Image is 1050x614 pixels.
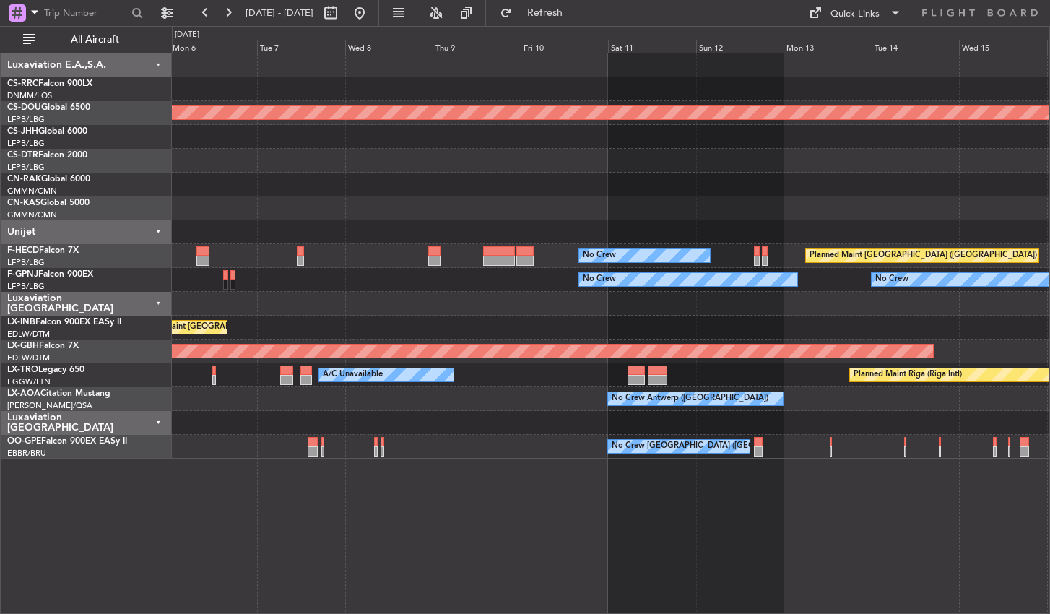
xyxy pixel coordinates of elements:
[612,436,854,457] div: No Crew [GEOGRAPHIC_DATA] ([GEOGRAPHIC_DATA] National)
[7,103,90,112] a: CS-DOUGlobal 6500
[515,8,576,18] span: Refresh
[7,270,38,279] span: F-GPNJ
[38,35,152,45] span: All Aircraft
[7,175,41,183] span: CN-RAK
[696,40,784,53] div: Sun 12
[170,40,258,53] div: Mon 6
[7,400,92,411] a: [PERSON_NAME]/QSA
[7,389,110,398] a: LX-AOACitation Mustang
[7,79,38,88] span: CS-RRC
[7,437,41,446] span: OO-GPE
[7,342,39,350] span: LX-GBH
[7,246,79,255] a: F-HECDFalcon 7X
[44,2,127,24] input: Trip Number
[7,138,45,149] a: LFPB/LBG
[493,1,580,25] button: Refresh
[7,162,45,173] a: LFPB/LBG
[345,40,433,53] div: Wed 8
[7,199,90,207] a: CN-KASGlobal 5000
[7,366,38,374] span: LX-TRO
[784,40,872,53] div: Mon 13
[7,175,90,183] a: CN-RAKGlobal 6000
[7,366,84,374] a: LX-TROLegacy 650
[16,28,157,51] button: All Aircraft
[7,209,57,220] a: GMMN/CMN
[257,40,345,53] div: Tue 7
[830,7,880,22] div: Quick Links
[7,257,45,268] a: LFPB/LBG
[7,246,39,255] span: F-HECD
[7,186,57,196] a: GMMN/CMN
[7,127,38,136] span: CS-JHH
[7,318,35,327] span: LX-INB
[802,1,908,25] button: Quick Links
[872,40,960,53] div: Tue 14
[433,40,521,53] div: Thu 9
[521,40,609,53] div: Fri 10
[875,269,908,290] div: No Crew
[7,437,127,446] a: OO-GPEFalcon 900EX EASy II
[7,151,38,160] span: CS-DTR
[583,245,616,267] div: No Crew
[7,270,93,279] a: F-GPNJFalcon 900EX
[810,245,1037,267] div: Planned Maint [GEOGRAPHIC_DATA] ([GEOGRAPHIC_DATA])
[7,342,79,350] a: LX-GBHFalcon 7X
[7,376,51,387] a: EGGW/LTN
[612,388,768,410] div: No Crew Antwerp ([GEOGRAPHIC_DATA])
[7,90,52,101] a: DNMM/LOS
[583,269,616,290] div: No Crew
[608,40,696,53] div: Sat 11
[175,29,199,41] div: [DATE]
[246,7,313,20] span: [DATE] - [DATE]
[7,127,87,136] a: CS-JHHGlobal 6000
[959,40,1047,53] div: Wed 15
[7,329,50,340] a: EDLW/DTM
[7,79,92,88] a: CS-RRCFalcon 900LX
[7,389,40,398] span: LX-AOA
[7,448,46,459] a: EBBR/BRU
[7,281,45,292] a: LFPB/LBG
[7,199,40,207] span: CN-KAS
[323,364,383,386] div: A/C Unavailable
[854,364,962,386] div: Planned Maint Riga (Riga Intl)
[7,151,87,160] a: CS-DTRFalcon 2000
[7,114,45,125] a: LFPB/LBG
[7,318,121,327] a: LX-INBFalcon 900EX EASy II
[7,353,50,363] a: EDLW/DTM
[7,103,41,112] span: CS-DOU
